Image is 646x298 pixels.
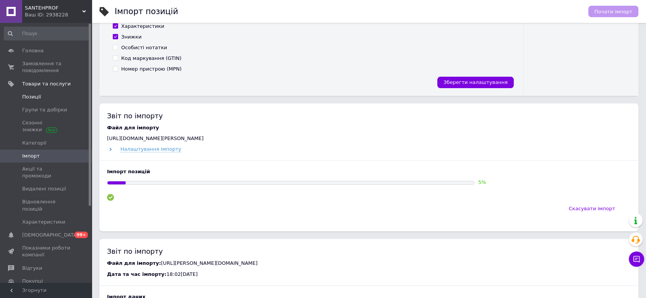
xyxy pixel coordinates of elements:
[22,245,71,258] span: Показники роботи компанії
[22,47,44,54] span: Головна
[107,271,166,277] span: Дата та час імпорту:
[478,179,486,186] div: 5 %
[22,140,46,147] span: Категорії
[629,251,644,267] button: Чат з покупцем
[22,106,67,113] span: Групи та добірки
[22,166,71,179] span: Акції та промокоди
[569,206,615,211] span: Скасувати імпорт
[22,232,79,238] span: [DEMOGRAPHIC_DATA]
[107,135,204,141] span: [URL][DOMAIN_NAME][PERSON_NAME]
[120,146,181,152] span: Налаштування імпорту
[166,271,197,277] span: 18:02[DATE]
[107,260,161,266] span: Файл для імпорту:
[22,185,66,192] span: Видалені позиції
[107,124,631,131] div: Файл для імпорту
[4,27,90,40] input: Пошук
[107,246,631,256] div: Звіт по імпорту
[75,232,88,238] span: 99+
[22,219,65,226] span: Характеристики
[22,278,43,285] span: Покупці
[22,81,71,87] span: Товари та послуги
[22,153,40,159] span: Імпорт
[121,34,141,40] div: Знижки
[25,11,92,18] div: Ваш ID: 2938228
[443,79,508,85] span: Зберегти налаштування
[121,66,182,72] div: Номер пристрою (MPN)
[22,93,41,100] span: Позиції
[22,60,71,74] span: Замовлення та повідомлення
[22,265,42,272] span: Відгуки
[121,23,164,30] div: Характеристики
[107,168,631,175] div: Імпорт позицій
[161,260,258,266] span: [URL][PERSON_NAME][DOMAIN_NAME]
[22,198,71,212] span: Відновлення позицій
[437,77,514,88] button: Зберегти налаштування
[22,119,71,133] span: Сезонні знижки
[25,5,82,11] span: SANTEHPROF
[121,44,167,51] div: Особисті нотатки
[107,111,631,121] div: Звіт по імпорту
[121,55,182,62] div: Код маркування (GTIN)
[561,201,623,216] button: Скасувати імпорт
[115,7,178,16] h1: Імпорт позицій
